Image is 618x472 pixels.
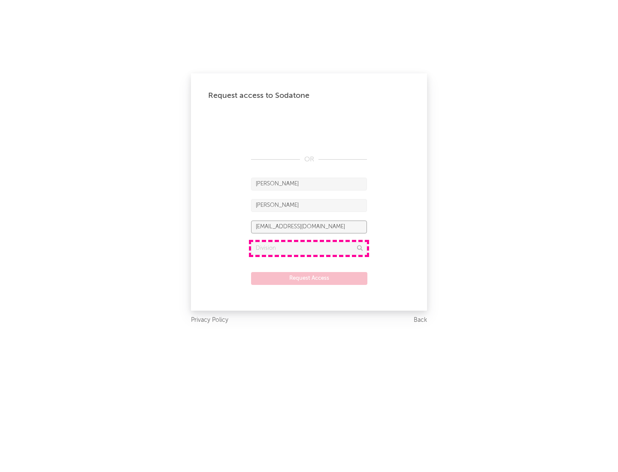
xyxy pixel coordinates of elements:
[251,154,367,165] div: OR
[208,91,410,101] div: Request access to Sodatone
[191,315,228,326] a: Privacy Policy
[251,221,367,233] input: Email
[251,199,367,212] input: Last Name
[251,272,367,285] button: Request Access
[251,178,367,191] input: First Name
[414,315,427,326] a: Back
[251,242,367,255] input: Division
